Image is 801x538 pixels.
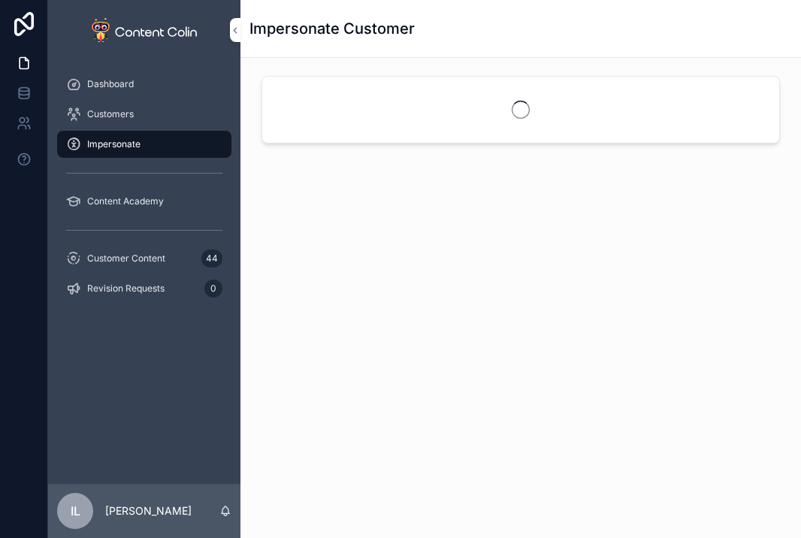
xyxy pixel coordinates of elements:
a: Customer Content44 [57,245,231,272]
div: 0 [204,280,222,298]
span: Impersonate [87,138,141,150]
a: Dashboard [57,71,231,98]
div: scrollable content [48,60,240,322]
span: Customer Content [87,252,165,264]
h1: Impersonate Customer [249,18,415,39]
span: IL [71,502,80,520]
span: Content Academy [87,195,164,207]
span: Customers [87,108,134,120]
span: Revision Requests [87,283,165,295]
span: Dashboard [87,78,134,90]
img: App logo [92,18,197,42]
a: Content Academy [57,188,231,215]
a: Impersonate [57,131,231,158]
a: Revision Requests0 [57,275,231,302]
div: 44 [201,249,222,267]
a: Customers [57,101,231,128]
p: [PERSON_NAME] [105,503,192,518]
